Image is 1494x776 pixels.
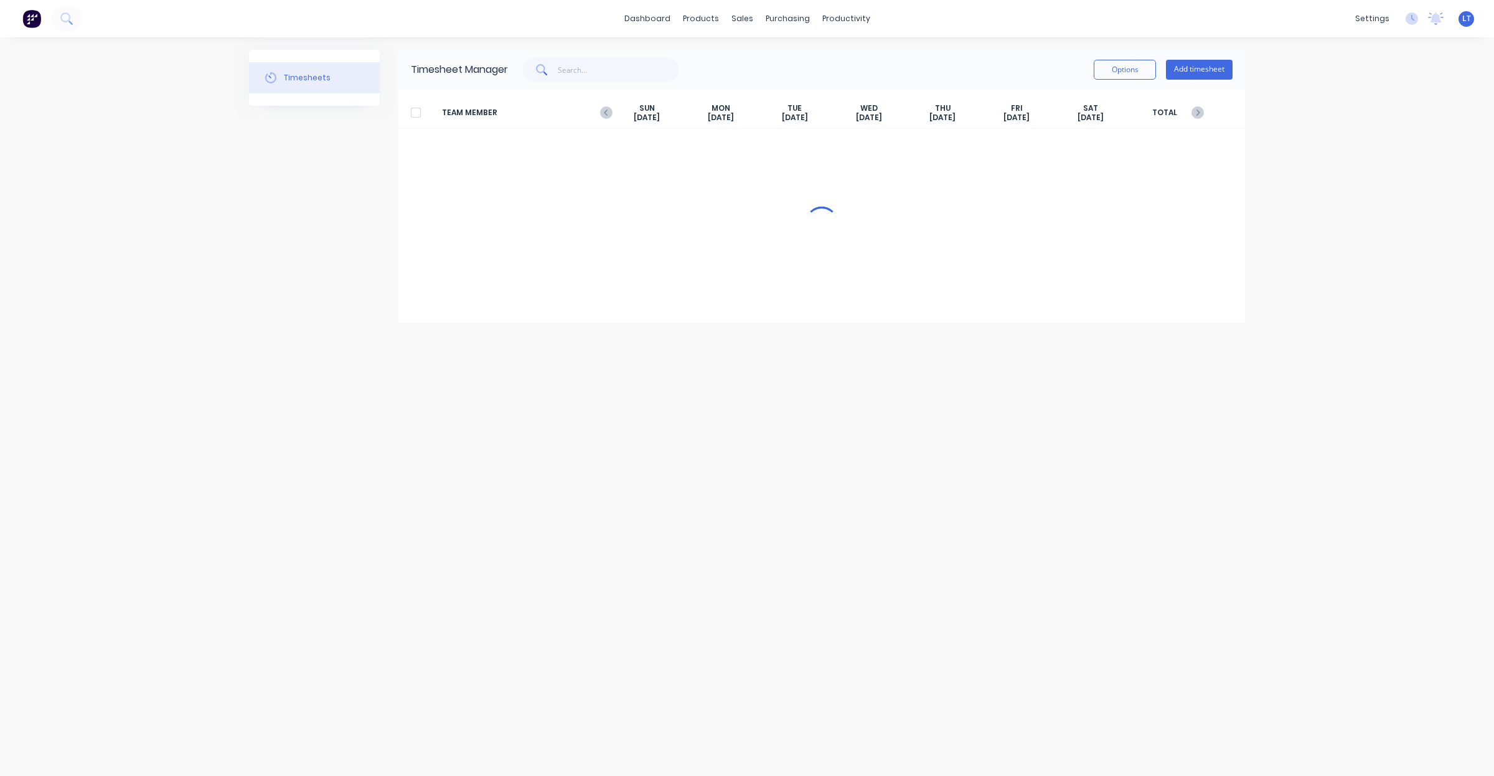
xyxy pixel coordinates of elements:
[411,62,508,77] div: Timesheet Manager
[639,103,655,113] span: SUN
[860,103,878,113] span: WED
[787,103,802,113] span: TUE
[708,113,734,123] span: [DATE]
[725,9,759,28] div: sales
[634,113,660,123] span: [DATE]
[816,9,876,28] div: productivity
[22,9,41,28] img: Factory
[1078,113,1104,123] span: [DATE]
[929,113,956,123] span: [DATE]
[1349,9,1396,28] div: settings
[1011,103,1023,113] span: FRI
[284,72,331,83] div: Timesheets
[558,57,679,82] input: Search...
[935,103,951,113] span: THU
[1127,103,1201,123] span: TOTAL
[712,103,730,113] span: MON
[618,9,677,28] a: dashboard
[442,103,610,123] span: TEAM MEMBER
[782,113,808,123] span: [DATE]
[1462,13,1471,24] span: LT
[1083,103,1098,113] span: SAT
[677,9,725,28] div: products
[1003,113,1030,123] span: [DATE]
[759,9,816,28] div: purchasing
[1094,60,1156,80] button: Options
[856,113,882,123] span: [DATE]
[1166,60,1233,80] button: Add timesheet
[249,62,380,93] button: Timesheets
